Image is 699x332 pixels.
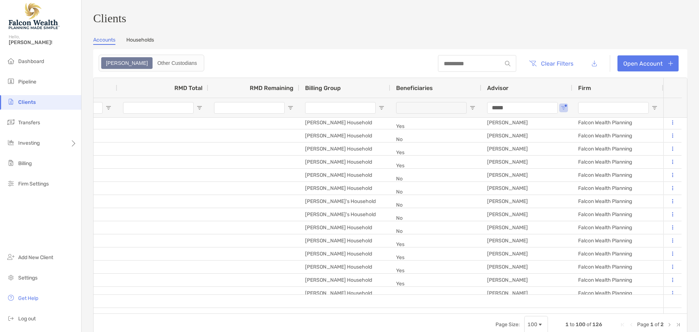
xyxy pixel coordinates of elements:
span: Transfers [18,120,40,126]
span: Clients [18,99,36,105]
img: logout icon [7,314,15,323]
span: Dashboard [18,58,44,65]
div: Falcon Wealth Planning [572,247,663,260]
img: billing icon [7,159,15,167]
span: Beneficiaries [396,85,433,91]
img: firm-settings icon [7,179,15,188]
div: Falcon Wealth Planning [572,287,663,300]
a: Households [126,37,154,45]
p: No [396,227,475,236]
span: 126 [592,321,602,328]
div: Previous Page [628,322,634,328]
div: [PERSON_NAME] Household [299,156,390,168]
div: Falcon Wealth Planning [572,182,663,195]
span: 1 [650,321,653,328]
div: [PERSON_NAME] [481,156,572,168]
div: Falcon Wealth Planning [572,169,663,181]
div: Falcon Wealth Planning [572,195,663,208]
img: transfers icon [7,118,15,126]
div: segmented control [99,55,204,71]
div: Zoe [102,58,152,68]
span: Firm [578,85,591,91]
p: No [396,187,475,196]
p: Yes [396,279,475,288]
div: [PERSON_NAME]'s Household [299,195,390,208]
p: Yes [396,122,475,131]
span: 2 [660,321,664,328]
div: [PERSON_NAME] Household [299,129,390,142]
div: [PERSON_NAME] [481,208,572,221]
div: [PERSON_NAME] Household [299,234,390,247]
img: input icon [505,61,510,66]
div: [PERSON_NAME] Household [299,274,390,286]
span: to [570,321,574,328]
div: Falcon Wealth Planning [572,116,663,129]
div: [PERSON_NAME] [481,221,572,234]
p: No [396,200,475,210]
input: Advisor Filter Input [487,102,558,114]
div: [PERSON_NAME] [481,234,572,247]
div: 100 [528,321,537,328]
div: [PERSON_NAME] [481,247,572,260]
div: [PERSON_NAME] Household [299,116,390,129]
div: [PERSON_NAME] Household [299,182,390,195]
img: get-help icon [7,293,15,302]
span: Add New Client [18,254,53,261]
a: Accounts [93,37,115,45]
h3: Clients [93,12,687,25]
input: Billing Group Filter Input [305,102,376,114]
p: Yes [396,240,475,249]
img: add_new_client icon [7,253,15,261]
span: Settings [18,275,37,281]
input: Firm Filter Input [578,102,649,114]
span: [PERSON_NAME]! [9,39,77,46]
span: Advisor [487,85,509,91]
span: Log out [18,316,36,322]
div: Falcon Wealth Planning [572,261,663,273]
span: Billing [18,160,32,167]
a: Open Account [617,55,679,71]
p: Yes [396,148,475,157]
div: Falcon Wealth Planning [572,274,663,286]
input: RMD Remaining Filter Input [214,102,285,114]
span: 100 [576,321,585,328]
span: RMD Remaining [250,85,293,91]
img: dashboard icon [7,56,15,65]
div: [PERSON_NAME] [481,261,572,273]
p: Yes [396,161,475,170]
p: Yes [396,253,475,262]
div: [PERSON_NAME] Household [299,169,390,181]
div: Falcon Wealth Planning [572,129,663,142]
div: Last Page [675,322,681,328]
p: Yes [396,266,475,275]
div: Next Page [667,322,672,328]
span: of [587,321,591,328]
div: [PERSON_NAME] [481,182,572,195]
button: Open Filter Menu [106,105,111,111]
span: Firm Settings [18,181,49,187]
div: [PERSON_NAME] Household [299,287,390,300]
p: No [396,135,475,144]
div: Falcon Wealth Planning [572,208,663,221]
div: [PERSON_NAME] Household [299,247,390,260]
img: pipeline icon [7,77,15,86]
div: [PERSON_NAME] [481,195,572,208]
span: Page [637,321,649,328]
div: [PERSON_NAME] Household [299,221,390,234]
span: Pipeline [18,79,36,85]
img: clients icon [7,97,15,106]
span: Billing Group [305,85,341,91]
button: Open Filter Menu [197,105,202,111]
div: [PERSON_NAME] Household [299,142,390,155]
img: Falcon Wealth Planning Logo [9,3,60,29]
button: Clear Filters [524,55,579,71]
img: settings icon [7,273,15,282]
div: Falcon Wealth Planning [572,234,663,247]
div: [PERSON_NAME]'s Household [299,208,390,221]
div: Falcon Wealth Planning [572,156,663,168]
input: RMD Total Filter Input [123,102,194,114]
button: Open Filter Menu [379,105,384,111]
div: [PERSON_NAME] [481,169,572,181]
button: Open Filter Menu [652,105,657,111]
span: Investing [18,140,40,146]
